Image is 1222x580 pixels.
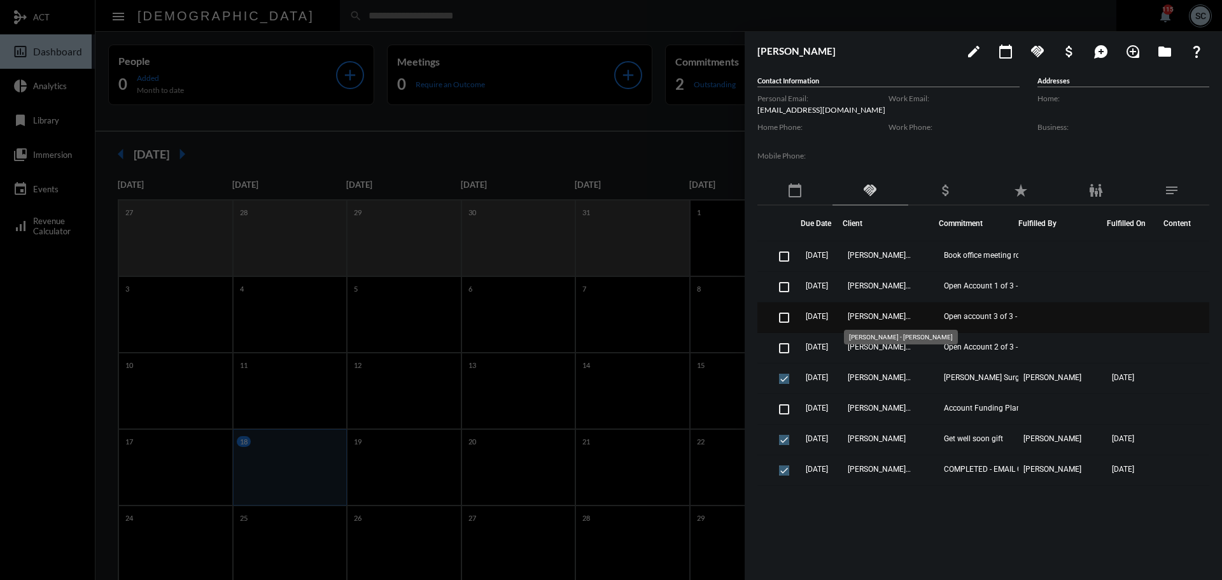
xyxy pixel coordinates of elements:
[1023,495,1081,504] span: [PERSON_NAME]
[1037,76,1209,87] h5: Addresses
[1023,373,1081,382] span: [PERSON_NAME]
[944,434,1003,443] span: Get well soon gift
[1088,183,1104,198] mat-icon: family_restroom
[1157,44,1172,59] mat-icon: folder
[848,404,911,413] span: [PERSON_NAME] - [PERSON_NAME]
[806,343,828,351] span: [DATE]
[1088,38,1114,64] button: Add Mention
[757,122,888,132] label: Home Phone:
[944,495,1036,504] span: Awaiting Account Opening
[843,206,939,241] th: Client
[939,206,1018,241] th: Commitment
[1184,38,1209,64] button: What If?
[1013,183,1029,198] mat-icon: star_rate
[1157,206,1209,241] th: Content
[806,251,828,260] span: [DATE]
[757,94,888,103] label: Personal Email:
[848,251,911,260] span: [PERSON_NAME] - [PERSON_NAME]
[1030,44,1045,59] mat-icon: handshake
[944,281,1069,290] span: Open Account 1 of 3 - Joint Advisory
[1125,44,1141,59] mat-icon: loupe
[944,465,1071,474] span: COMPLETED - EMAIL CLIENT HUB UPDATES
[801,206,843,241] th: Due Date
[888,122,1020,132] label: Work Phone:
[944,373,1071,382] span: [PERSON_NAME] Surgery on 8/19 - Send Gift
[848,434,906,443] span: [PERSON_NAME]
[1112,465,1134,474] span: [DATE]
[862,183,878,198] mat-icon: handshake
[1037,94,1209,103] label: Home:
[1025,38,1050,64] button: Add Commitment
[1093,44,1109,59] mat-icon: maps_ugc
[993,38,1018,64] button: Add meeting
[806,373,828,382] span: [DATE]
[944,251,1032,260] span: Book office meeting room
[1018,206,1107,241] th: Fulfilled By
[848,373,911,382] span: [PERSON_NAME] - [PERSON_NAME]
[848,281,911,290] span: [PERSON_NAME] - [PERSON_NAME]
[966,44,981,59] mat-icon: edit
[787,183,803,198] mat-icon: calendar_today
[1062,44,1077,59] mat-icon: attach_money
[1120,38,1146,64] button: Add Introduction
[938,183,953,198] mat-icon: attach_money
[1112,434,1134,443] span: [DATE]
[1164,183,1179,198] mat-icon: notes
[961,38,987,64] button: edit person
[1037,122,1209,132] label: Business:
[1023,465,1081,474] span: [PERSON_NAME]
[848,312,911,321] span: [PERSON_NAME] - [PERSON_NAME]
[848,495,911,504] span: [PERSON_NAME] - [PERSON_NAME]
[806,465,828,474] span: [DATE]
[844,330,958,344] div: [PERSON_NAME] - [PERSON_NAME]
[1152,38,1177,64] button: Archives
[1107,206,1157,241] th: Fulfilled On
[944,312,1071,321] span: Open account 3 of 3 - [PERSON_NAME] - [PERSON_NAME]
[944,343,1071,351] span: Open Account 2 of 3 - Joint Brokerage Account
[806,281,828,290] span: [DATE]
[806,495,828,504] span: [DATE]
[757,76,1020,87] h5: Contact Information
[1189,44,1204,59] mat-icon: question_mark
[1112,495,1134,504] span: [DATE]
[806,312,828,321] span: [DATE]
[757,151,888,160] label: Mobile Phone:
[1057,38,1082,64] button: Add Business
[1023,434,1081,443] span: [PERSON_NAME]
[757,45,955,57] h3: [PERSON_NAME]
[1112,373,1134,382] span: [DATE]
[806,434,828,443] span: [DATE]
[757,105,888,115] p: [EMAIL_ADDRESS][DOMAIN_NAME]
[888,94,1020,103] label: Work Email:
[998,44,1013,59] mat-icon: calendar_today
[944,404,1021,413] span: Account Funding Plan
[806,404,828,413] span: [DATE]
[848,465,911,474] span: [PERSON_NAME] - [PERSON_NAME]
